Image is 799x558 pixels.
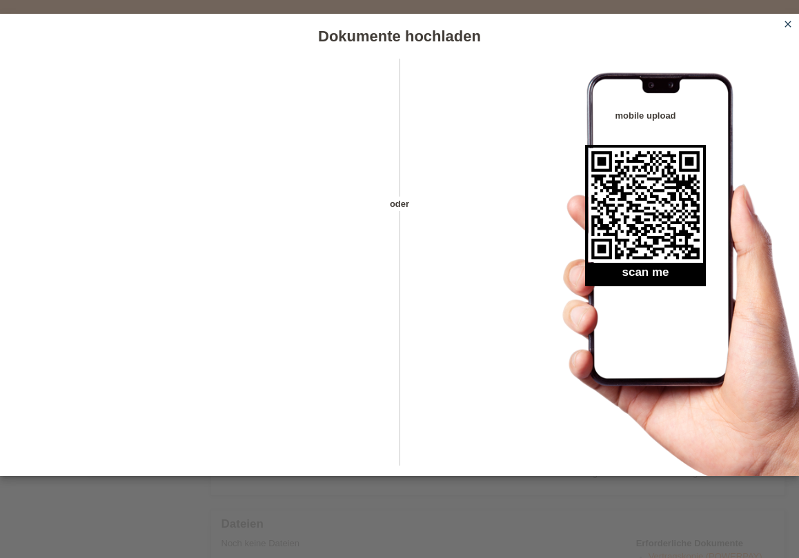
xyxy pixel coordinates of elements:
[375,197,424,211] span: oder
[585,110,706,121] h4: mobile upload
[585,266,706,286] h2: scan me
[782,19,793,30] i: close
[779,17,797,33] a: close
[21,93,375,438] iframe: Upload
